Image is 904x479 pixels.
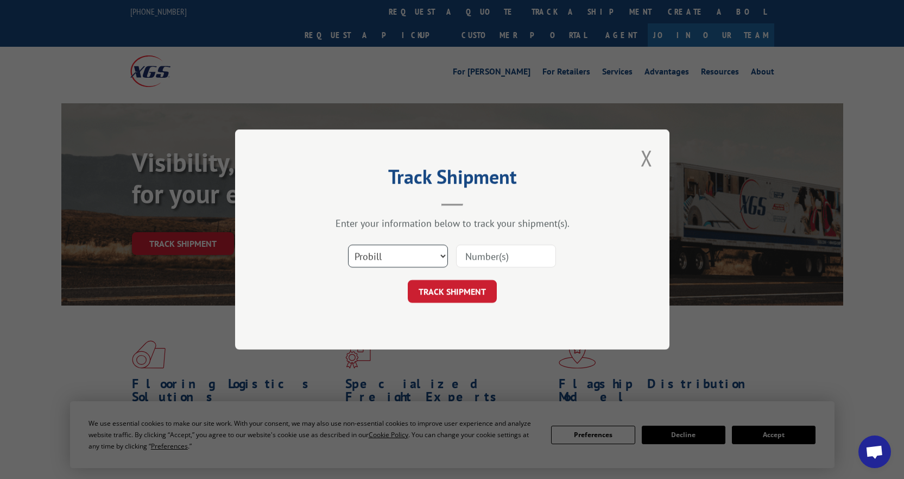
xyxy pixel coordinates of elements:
[289,169,615,190] h2: Track Shipment
[408,280,497,303] button: TRACK SHIPMENT
[456,245,556,268] input: Number(s)
[289,217,615,229] div: Enter your information below to track your shipment(s).
[637,143,656,173] button: Close modal
[858,436,891,468] a: Open chat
